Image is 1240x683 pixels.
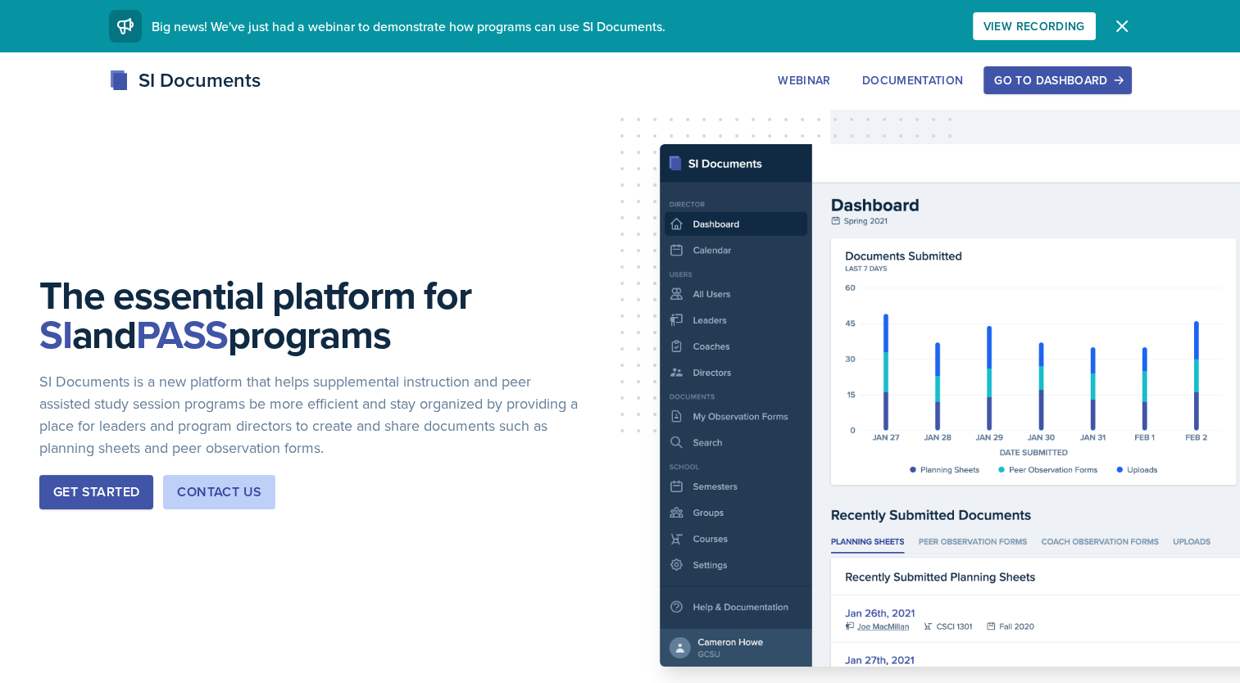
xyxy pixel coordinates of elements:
div: SI Documents [109,66,261,95]
span: Big news! We've just had a webinar to demonstrate how programs can use SI Documents. [152,17,665,35]
button: View Recording [973,12,1096,40]
div: Go to Dashboard [994,74,1120,87]
div: View Recording [983,20,1085,33]
div: Documentation [862,74,964,87]
button: Documentation [852,66,974,94]
div: Webinar [778,74,830,87]
div: Get Started [53,482,139,502]
button: Contact Us [163,475,275,509]
button: Webinar [767,66,841,94]
div: Contact Us [177,482,261,502]
button: Get Started [39,475,153,509]
button: Go to Dashboard [983,66,1131,94]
